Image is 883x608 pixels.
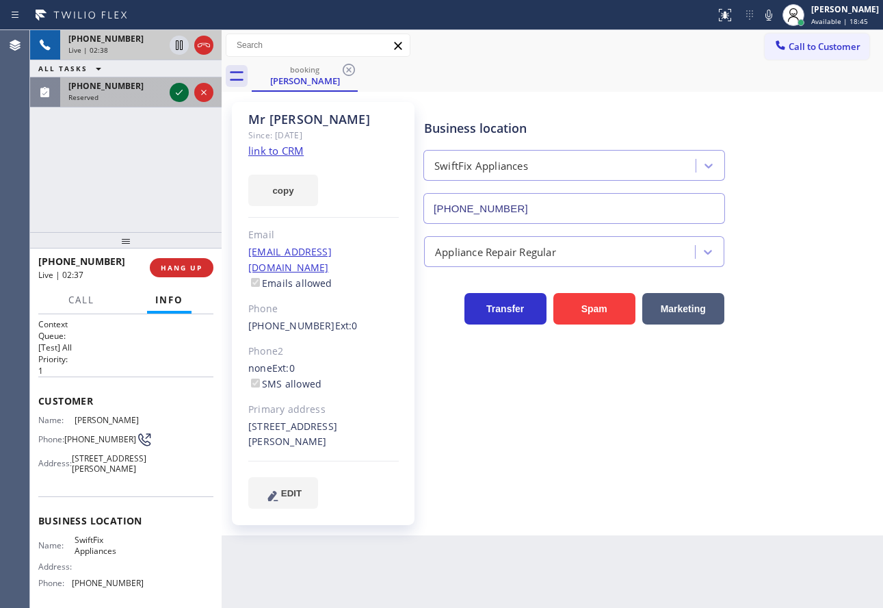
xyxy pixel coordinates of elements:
[38,365,213,377] p: 1
[253,61,356,90] div: Mr Patel
[72,578,144,588] span: [PHONE_NUMBER]
[248,277,332,290] label: Emails allowed
[248,227,399,243] div: Email
[170,36,189,55] button: Hold Customer
[38,561,75,572] span: Address:
[248,361,399,392] div: none
[248,175,318,206] button: copy
[68,294,94,306] span: Call
[464,293,546,325] button: Transfer
[38,458,72,468] span: Address:
[335,319,358,332] span: Ext: 0
[253,64,356,75] div: booking
[38,434,64,444] span: Phone:
[248,301,399,317] div: Phone
[38,394,213,407] span: Customer
[75,535,143,556] span: SwiftFix Appliances
[38,578,72,588] span: Phone:
[272,362,295,375] span: Ext: 0
[150,258,213,277] button: HANG UP
[155,294,183,306] span: Info
[68,92,98,102] span: Reserved
[253,75,356,87] div: [PERSON_NAME]
[789,40,860,53] span: Call to Customer
[75,415,143,425] span: [PERSON_NAME]
[251,379,260,388] input: SMS allowed
[811,3,879,15] div: [PERSON_NAME]
[248,319,335,332] a: [PHONE_NUMBER]
[423,193,725,224] input: Phone Number
[38,269,83,281] span: Live | 02:37
[765,34,869,60] button: Call to Customer
[811,16,868,26] span: Available | 18:45
[248,419,399,451] div: [STREET_ADDRESS][PERSON_NAME]
[38,64,88,73] span: ALL TASKS
[60,287,103,314] button: Call
[38,255,125,268] span: [PHONE_NUMBER]
[251,278,260,287] input: Emails allowed
[38,415,75,425] span: Name:
[38,330,213,342] h2: Queue:
[248,402,399,418] div: Primary address
[248,144,304,157] a: link to CRM
[161,263,202,273] span: HANG UP
[38,318,213,330] h1: Context
[170,83,189,102] button: Accept
[248,127,399,143] div: Since: [DATE]
[68,45,108,55] span: Live | 02:38
[68,80,144,92] span: [PHONE_NUMBER]
[759,5,778,25] button: Mute
[38,353,213,365] h2: Priority:
[248,344,399,359] div: Phone2
[72,453,146,474] span: [STREET_ADDRESS][PERSON_NAME]
[248,112,399,127] div: Mr [PERSON_NAME]
[248,245,332,274] a: [EMAIL_ADDRESS][DOMAIN_NAME]
[281,488,302,498] span: EDIT
[424,119,724,138] div: Business location
[194,36,213,55] button: Hang up
[194,83,213,102] button: Reject
[38,342,213,353] p: [Test] All
[147,287,192,314] button: Info
[553,293,635,325] button: Spam
[435,244,556,259] div: Appliance Repair Regular
[642,293,724,325] button: Marketing
[64,434,136,444] span: [PHONE_NUMBER]
[226,34,410,56] input: Search
[68,33,144,45] span: [PHONE_NUMBER]
[30,60,115,77] button: ALL TASKS
[434,158,528,174] div: SwiftFix Appliances
[248,377,321,390] label: SMS allowed
[38,540,75,550] span: Name:
[248,477,318,509] button: EDIT
[38,514,213,527] span: Business location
